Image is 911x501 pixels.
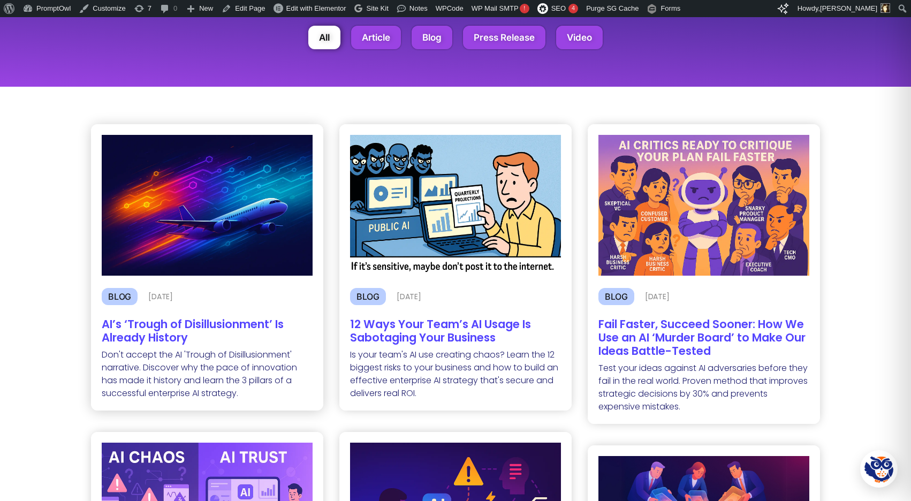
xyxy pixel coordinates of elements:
button: Blog [412,26,452,49]
div: Is your team's AI use creating chaos? Learn the 12 biggest risks to your business and how to buil... [350,348,561,400]
div: Test your ideas against AI adversaries before they fail in the real world. Proven method that imp... [598,362,809,413]
h2: 12 Ways Your Team’s AI Usage Is Sabotaging Your Business [350,317,561,344]
span: Edit with Elementor [286,4,346,12]
span: Blog [605,291,628,302]
h2: AI’s ‘Trough of Disillusionment’ Is Already History [102,317,313,344]
span: [PERSON_NAME] [820,4,877,12]
img: Secrets aren't Secret [350,135,561,276]
div: Don't accept the AI 'Trough of Disillusionment' narrative. Discover why the pace of innovation ha... [102,348,313,400]
div: 4 [568,4,578,13]
img: AI is moving fast [102,135,313,276]
span: ! [520,4,529,13]
button: All [308,26,340,49]
a: Fail Faster, Succeed Sooner Blog [DATE] Fail Faster, Succeed Sooner: How We Use an AI ‘Murder Boa... [588,124,820,424]
button: Video [556,26,603,49]
p: [DATE] [148,293,173,300]
a: Secrets aren't Secret Blog [DATE] 12 Ways Your Team’s AI Usage Is Sabotaging Your Business Is you... [339,124,572,411]
span: Site Kit [367,4,389,12]
span: Blog [108,291,131,302]
a: AI is moving fast Blog [DATE] AI’s ‘Trough of Disillusionment’ Is Already History Don't accept th... [91,124,323,411]
button: Press Release [463,26,545,49]
button: Article [351,26,401,49]
p: [DATE] [397,293,421,300]
img: Hootie - PromptOwl AI Assistant [864,454,894,484]
img: Fail Faster, Succeed Sooner [598,135,809,276]
h2: Fail Faster, Succeed Sooner: How We Use an AI ‘Murder Board’ to Make Our Ideas Battle-Tested [598,317,809,358]
p: [DATE] [645,293,670,300]
span: SEO [551,4,566,12]
span: Blog [356,291,379,302]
